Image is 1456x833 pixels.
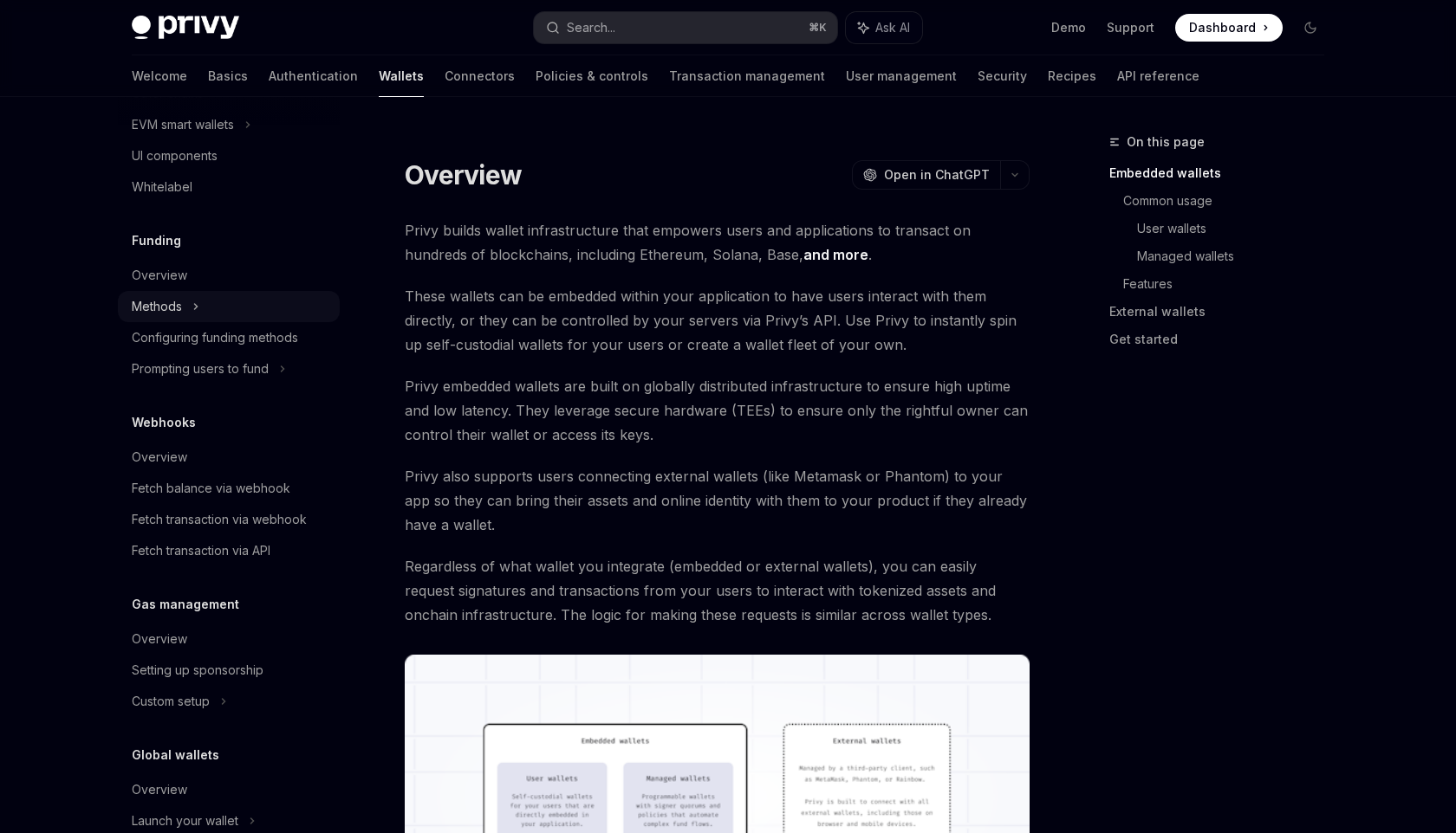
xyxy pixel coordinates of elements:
a: Get started [1109,326,1338,353]
button: Toggle dark mode [1297,14,1324,42]
a: Configuring funding methods [118,322,340,353]
a: Authentication [269,55,358,97]
span: Privy builds wallet infrastructure that empowers users and applications to transact on hundreds o... [405,218,1030,267]
button: Open in ChatGPT [852,160,1000,190]
div: Prompting users to fund [132,358,269,379]
div: Fetch transaction via API [132,540,270,561]
a: Support [1107,19,1154,36]
span: These wallets can be embedded within your application to have users interact with them directly, ... [405,284,1030,357]
a: Features [1123,270,1338,298]
a: API reference [1117,55,1199,97]
div: UI components [132,145,218,166]
div: Overview [132,779,187,800]
h5: Funding [132,230,181,251]
span: Regardless of what wallet you integrate (embedded or external wallets), you can easily request si... [405,554,1030,627]
a: Fetch transaction via webhook [118,504,340,535]
a: Policies & controls [536,55,648,97]
a: Demo [1051,19,1086,36]
h1: Overview [405,159,522,190]
a: Fetch transaction via API [118,535,340,566]
div: Overview [132,629,187,649]
a: Embedded wallets [1109,159,1338,187]
a: Overview [118,774,340,805]
a: User wallets [1137,215,1338,242]
h5: Webhooks [132,412,196,433]
span: Dashboard [1189,19,1256,36]
div: Overview [132,447,187,468]
a: Transaction management [669,55,825,97]
div: Overview [132,265,187,286]
div: Methods [132,296,182,317]
a: Setting up sponsorship [118,655,340,686]
span: Privy embedded wallets are built on globally distributed infrastructure to ensure high uptime and... [405,374,1030,447]
a: Basics [208,55,248,97]
div: Custom setup [132,691,210,712]
div: Launch your wallet [132,810,238,831]
a: Fetch balance via webhook [118,473,340,504]
div: Whitelabel [132,177,192,197]
div: Setting up sponsorship [132,660,263,681]
a: User management [846,55,957,97]
span: On this page [1127,132,1205,152]
a: Recipes [1048,55,1096,97]
a: External wallets [1109,298,1338,326]
div: Configuring funding methods [132,327,298,348]
a: Wallets [379,55,424,97]
a: Overview [118,442,340,473]
span: Privy also supports users connecting external wallets (like Metamask or Phantom) to your app so t... [405,464,1030,537]
a: and more [803,246,868,264]
span: Ask AI [875,19,910,36]
button: Search...⌘K [534,12,837,43]
h5: Global wallets [132,745,219,765]
span: ⌘ K [809,21,827,35]
div: EVM smart wallets [132,114,234,135]
a: Overview [118,260,340,291]
a: Overview [118,623,340,655]
a: Security [978,55,1027,97]
div: Fetch balance via webhook [132,478,290,499]
span: Open in ChatGPT [884,166,990,184]
a: UI components [118,140,340,171]
a: Connectors [445,55,515,97]
button: Ask AI [846,12,922,43]
img: dark logo [132,16,239,40]
a: Whitelabel [118,171,340,203]
a: Dashboard [1175,14,1283,42]
div: Search... [567,17,615,38]
h5: Gas management [132,594,239,615]
a: Common usage [1123,187,1338,215]
div: Fetch transaction via webhook [132,509,307,530]
a: Welcome [132,55,187,97]
a: Managed wallets [1137,242,1338,270]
